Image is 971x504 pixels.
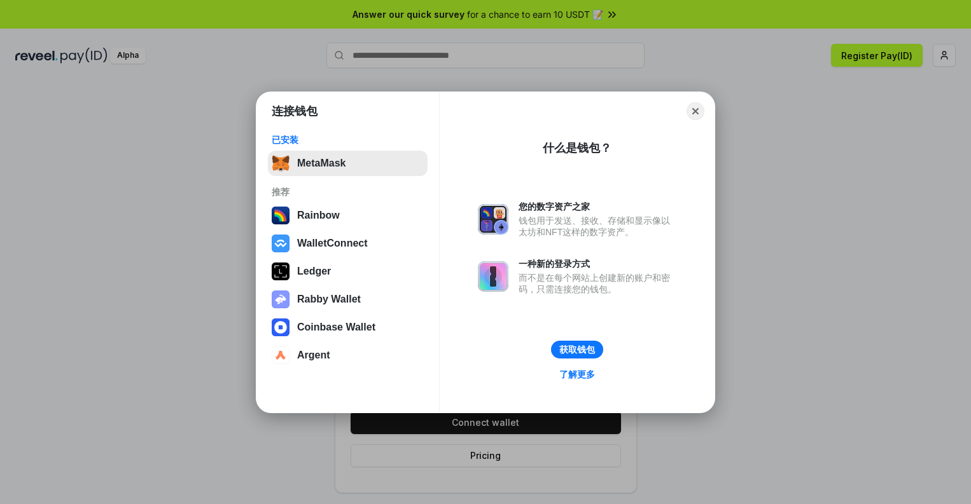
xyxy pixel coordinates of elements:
div: 一种新的登录方式 [519,258,676,269]
img: svg+xml,%3Csvg%20xmlns%3D%22http%3A%2F%2Fwww.w3.org%2F2000%2Fsvg%22%20width%3D%2228%22%20height%3... [272,262,290,280]
div: Rabby Wallet [297,294,361,305]
img: svg+xml,%3Csvg%20width%3D%2228%22%20height%3D%2228%22%20viewBox%3D%220%200%2028%2028%22%20fill%3D... [272,346,290,364]
div: 获取钱包 [559,344,595,355]
img: svg+xml,%3Csvg%20width%3D%2228%22%20height%3D%2228%22%20viewBox%3D%220%200%2028%2028%22%20fill%3D... [272,235,290,252]
img: svg+xml,%3Csvg%20width%3D%2228%22%20height%3D%2228%22%20viewBox%3D%220%200%2028%2028%22%20fill%3D... [272,318,290,336]
div: Rainbow [297,210,340,221]
div: WalletConnect [297,238,368,249]
button: MetaMask [268,151,428,176]
div: Coinbase Wallet [297,322,375,333]
div: MetaMask [297,158,346,169]
button: Coinbase Wallet [268,315,428,340]
div: 什么是钱包？ [543,140,611,156]
button: Rainbow [268,203,428,228]
img: svg+xml,%3Csvg%20fill%3D%22none%22%20height%3D%2233%22%20viewBox%3D%220%200%2035%2033%22%20width%... [272,154,290,172]
a: 了解更多 [552,366,603,383]
button: Argent [268,343,428,368]
img: svg+xml,%3Csvg%20width%3D%22120%22%20height%3D%22120%22%20viewBox%3D%220%200%20120%20120%22%20fil... [272,207,290,224]
button: 获取钱包 [551,341,603,358]
img: svg+xml,%3Csvg%20xmlns%3D%22http%3A%2F%2Fwww.w3.org%2F2000%2Fsvg%22%20fill%3D%22none%22%20viewBox... [478,204,508,235]
button: WalletConnect [268,231,428,256]
div: 钱包用于发送、接收、存储和显示像以太坊和NFT这样的数字资产。 [519,215,676,238]
div: 推荐 [272,186,424,198]
div: Argent [297,350,330,361]
img: svg+xml,%3Csvg%20xmlns%3D%22http%3A%2F%2Fwww.w3.org%2F2000%2Fsvg%22%20fill%3D%22none%22%20viewBox... [478,261,508,292]
div: 已安装 [272,134,424,146]
div: 了解更多 [559,369,595,380]
button: Rabby Wallet [268,287,428,312]
h1: 连接钱包 [272,104,318,119]
img: svg+xml,%3Csvg%20xmlns%3D%22http%3A%2F%2Fwww.w3.org%2F2000%2Fsvg%22%20fill%3D%22none%22%20viewBox... [272,290,290,308]
div: Ledger [297,266,331,277]
button: Ledger [268,259,428,284]
button: Close [687,102,704,120]
div: 您的数字资产之家 [519,201,676,212]
div: 而不是在每个网站上创建新的账户和密码，只需连接您的钱包。 [519,272,676,295]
